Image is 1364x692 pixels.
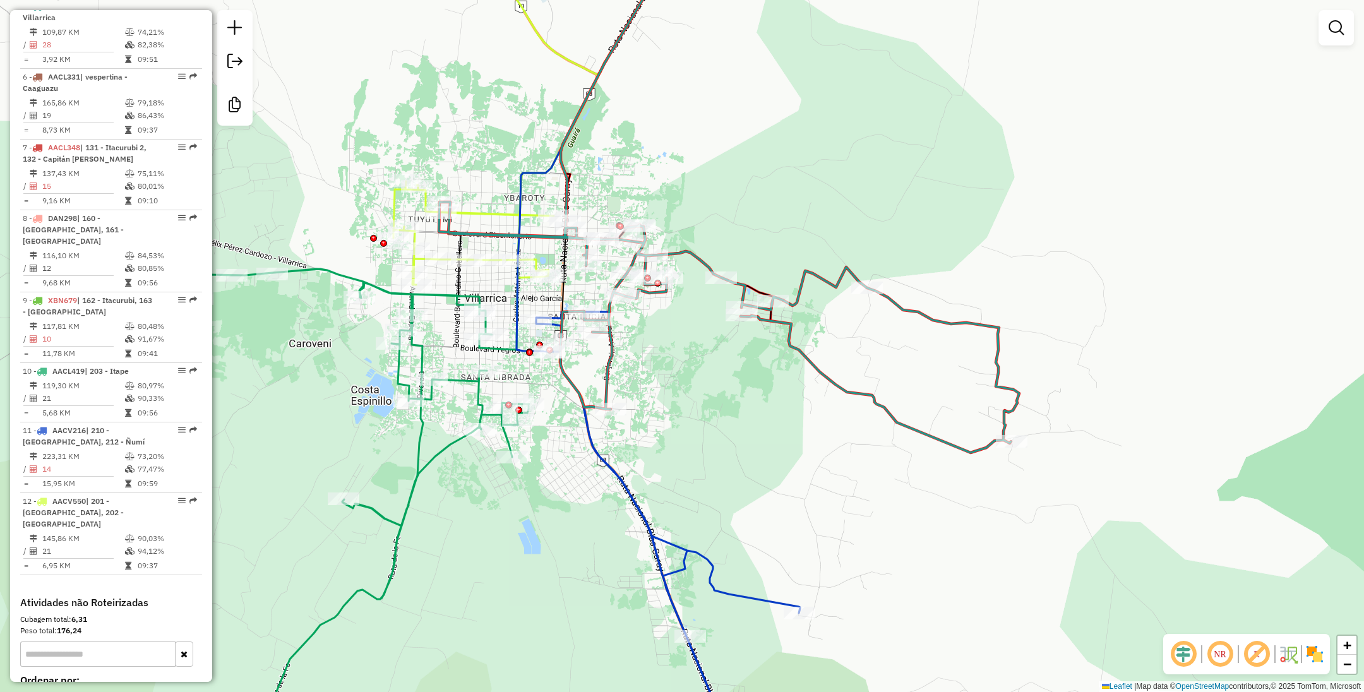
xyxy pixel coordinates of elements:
span: 12 - [23,496,124,528]
i: Total de Atividades [30,265,37,272]
span: XBN679 [48,295,77,305]
td: 145,86 KM [42,532,124,545]
i: Tempo total em rota [125,562,131,570]
span: | [1134,682,1136,691]
td: 90,03% [137,532,197,545]
i: % de utilização do peso [125,535,135,542]
i: Total de Atividades [30,547,37,555]
em: Opções [178,367,186,374]
td: 6,95 KM [42,559,124,572]
a: Zoom out [1337,655,1356,674]
i: % de utilização do peso [125,170,135,177]
i: Tempo total em rota [125,350,131,357]
a: OpenStreetMap [1176,682,1229,691]
span: AACV550 [52,496,86,506]
span: Ocultar deslocamento [1168,639,1199,669]
i: % de utilização do peso [125,99,135,107]
i: % de utilização da cubagem [125,41,135,49]
span: | 203 - Itape [85,366,129,376]
div: Map data © contributors,© 2025 TomTom, Microsoft [1099,681,1364,692]
span: 6 - [23,72,128,93]
i: % de utilização do peso [125,28,135,36]
td: 09:37 [137,559,197,572]
span: AACL348 [48,143,80,152]
span: 7 - [23,143,147,164]
div: Cubagem total: [20,614,202,625]
span: Ocultar NR [1205,639,1235,669]
td: 117,81 KM [42,320,124,333]
i: Distância Total [30,382,37,390]
td: 82,38% [137,39,197,51]
i: Total de Atividades [30,335,37,343]
i: % de utilização da cubagem [125,265,135,272]
a: Leaflet [1102,682,1132,691]
i: Distância Total [30,99,37,107]
span: AACL331 [48,72,80,81]
i: Total de Atividades [30,182,37,190]
i: % de utilização do peso [125,382,135,390]
td: 11,78 KM [42,347,124,360]
td: = [23,124,29,136]
td: 15,95 KM [42,477,124,490]
span: 5 - [23,1,128,22]
a: Exibir filtros [1324,15,1349,40]
i: Tempo total em rota [125,126,131,134]
i: % de utilização da cubagem [125,182,135,190]
td: / [23,262,29,275]
i: % de utilização do peso [125,323,135,330]
img: Exibir/Ocultar setores [1305,644,1325,664]
i: % de utilização da cubagem [125,465,135,473]
td: 80,01% [137,180,197,193]
i: Distância Total [30,535,37,542]
td: = [23,559,29,572]
td: 09:41 [137,347,197,360]
span: AACL419 [52,366,85,376]
td: 74,21% [137,26,197,39]
td: 28 [42,39,124,51]
td: = [23,407,29,419]
em: Opções [178,214,186,222]
em: Rota exportada [189,497,197,504]
td: = [23,53,29,66]
td: 90,33% [137,392,197,405]
td: = [23,277,29,289]
td: / [23,545,29,558]
i: Total de Atividades [30,395,37,402]
label: Ordenar por: [20,672,202,688]
h4: Atividades não Roteirizadas [20,597,202,609]
td: 09:59 [137,477,197,490]
td: = [23,477,29,490]
a: Criar modelo [222,92,248,121]
td: 9,68 KM [42,277,124,289]
td: 137,43 KM [42,167,124,180]
span: | vespertina - Caaguazu [23,72,128,93]
i: Distância Total [30,252,37,259]
td: 09:37 [137,124,197,136]
i: Total de Atividades [30,465,37,473]
td: 12 [42,262,124,275]
td: / [23,392,29,405]
td: 10 [42,333,124,345]
td: 109,87 KM [42,26,124,39]
td: 79,18% [137,97,197,109]
img: Fluxo de ruas [1278,644,1298,664]
div: Peso total: [20,625,202,636]
i: Tempo total em rota [125,480,131,487]
span: | 210 - [GEOGRAPHIC_DATA], 212 - Ñumí [23,426,145,446]
td: / [23,463,29,475]
td: 14 [42,463,124,475]
span: | 160 - [GEOGRAPHIC_DATA], 161 - [GEOGRAPHIC_DATA] [23,213,124,246]
i: Total de Atividades [30,112,37,119]
em: Opções [178,296,186,304]
em: Rota exportada [189,73,197,80]
td: 73,20% [137,450,197,463]
span: DAN298 [48,213,77,223]
i: Distância Total [30,323,37,330]
span: 10 - [23,366,129,376]
td: / [23,333,29,345]
em: Rota exportada [189,426,197,434]
span: 11 - [23,426,145,446]
td: 75,11% [137,167,197,180]
td: 119,30 KM [42,379,124,392]
td: 80,48% [137,320,197,333]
